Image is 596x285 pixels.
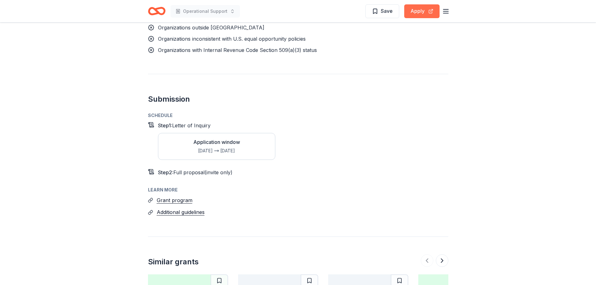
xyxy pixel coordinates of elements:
span: Full proposal (invite only) [173,169,232,176]
button: Apply [404,4,440,18]
div: Application window [193,138,240,146]
a: Home [148,4,166,18]
span: Organizations with Internal Revenue Code Section 509(a)(3) status [158,47,317,53]
button: Operational Support [171,5,240,18]
span: Organizations outside [GEOGRAPHIC_DATA] [158,24,264,31]
div: [DATE] [193,147,213,155]
span: Organizations inconsistent with U.S. equal opportunity policies [158,36,306,42]
span: Save [381,7,393,15]
div: Learn more [148,186,448,194]
button: Grant program [157,196,192,204]
div: [DATE] [220,147,240,155]
span: Step 2 : [158,169,173,176]
div: Similar grants [148,257,199,267]
span: Step 1 : [158,122,172,129]
span: Letter of Inquiry [172,122,211,129]
span: Operational Support [183,8,227,15]
button: Save [365,4,399,18]
div: Schedule [148,112,448,119]
button: Additional guidelines [157,208,205,216]
h2: Submission [148,94,448,104]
